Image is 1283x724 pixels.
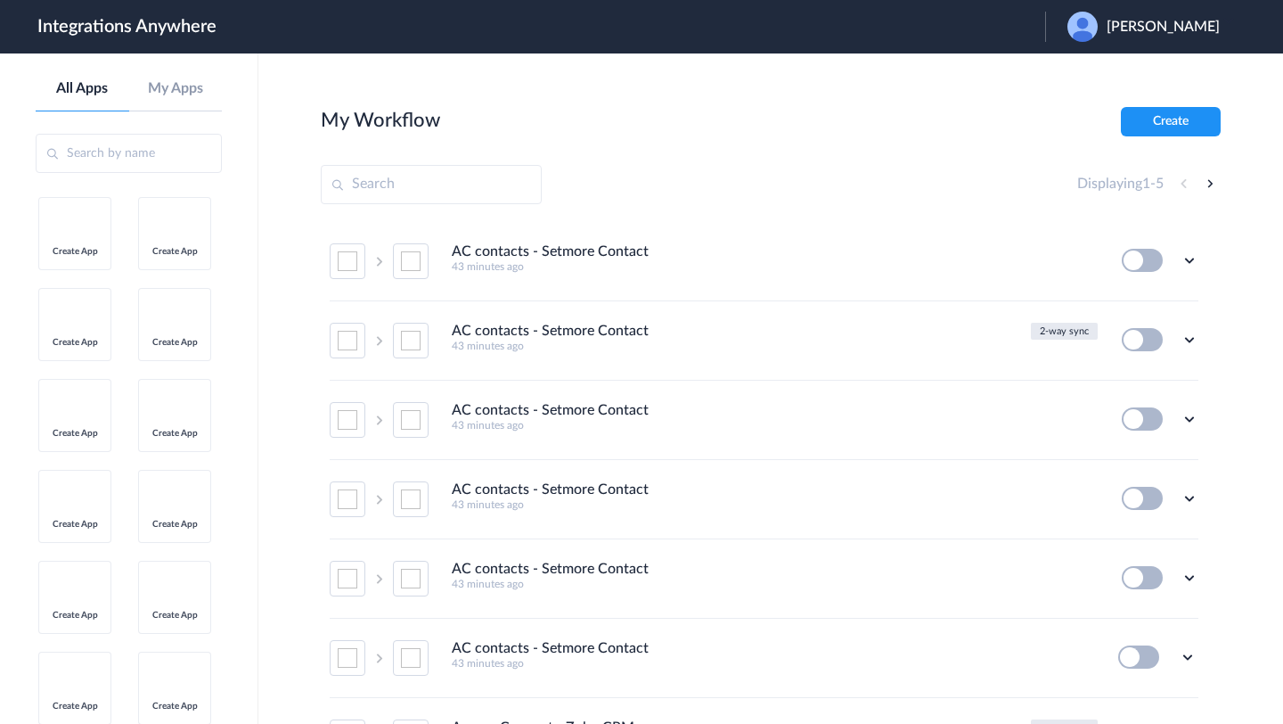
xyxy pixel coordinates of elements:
span: Create App [147,519,202,530]
h5: 43 minutes ago [452,340,1022,352]
h5: 43 minutes ago [452,498,1098,511]
span: Create App [147,428,202,439]
span: 1 [1142,177,1150,191]
h5: 43 minutes ago [452,419,1098,432]
h4: AC contacts - Setmore Contact [452,561,649,578]
a: My Apps [129,80,223,97]
h4: AC contacts - Setmore Contact [452,640,649,657]
h4: Displaying - [1077,176,1164,193]
h4: AC contacts - Setmore Contact [452,243,649,260]
button: Create [1121,107,1221,136]
span: Create App [47,701,102,712]
span: Create App [147,701,202,712]
input: Search [321,165,542,204]
span: Create App [147,610,202,621]
h5: 43 minutes ago [452,260,1098,273]
h5: 43 minutes ago [452,657,1098,670]
span: Create App [47,610,102,621]
input: Search by name [36,134,222,173]
span: Create App [47,337,102,348]
span: 5 [1156,177,1164,191]
img: user.png [1067,12,1098,42]
span: Create App [147,337,202,348]
a: All Apps [36,80,129,97]
span: Create App [47,519,102,530]
h1: Integrations Anywhere [37,16,217,37]
h4: AC contacts - Setmore Contact [452,481,649,498]
h5: 43 minutes ago [452,578,1098,590]
button: 2-way sync [1031,323,1098,340]
h4: AC contacts - Setmore Contact [452,402,649,419]
span: Create App [47,428,102,439]
h4: AC contacts - Setmore Contact [452,323,649,340]
span: [PERSON_NAME] [1107,19,1220,36]
span: Create App [47,246,102,257]
h2: My Workflow [321,109,440,132]
span: Create App [147,246,202,257]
